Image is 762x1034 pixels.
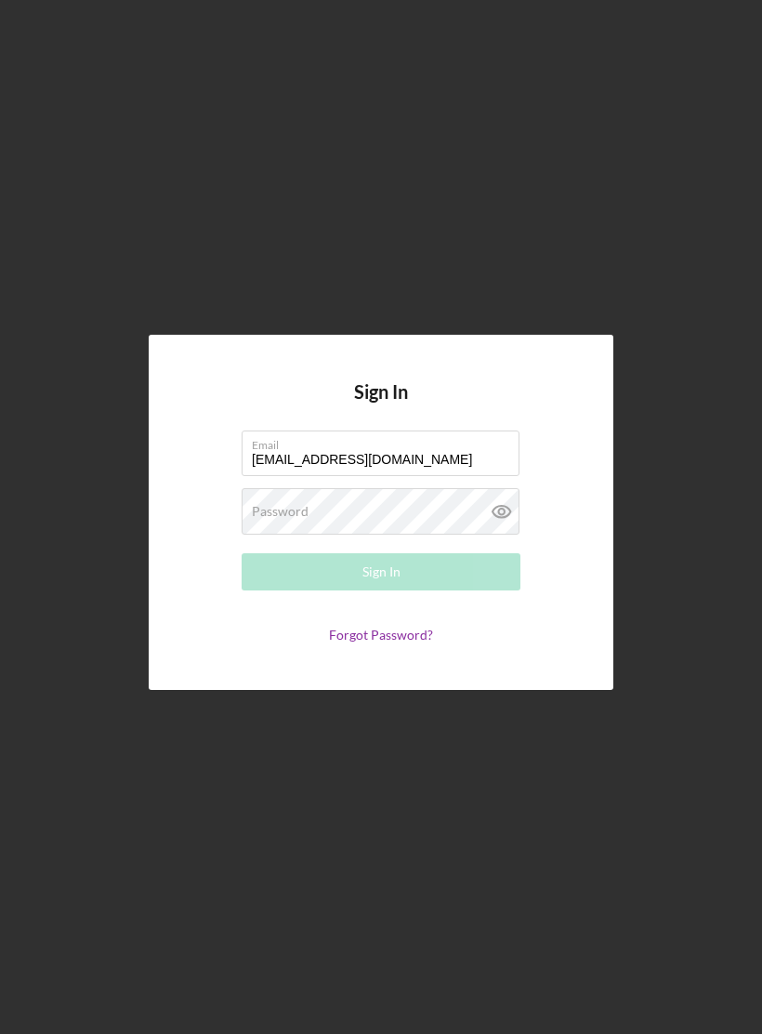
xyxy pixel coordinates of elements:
button: Sign In [242,553,520,590]
a: Forgot Password? [329,627,433,643]
label: Email [252,431,519,452]
label: Password [252,504,309,519]
div: Sign In [362,553,401,590]
h4: Sign In [354,381,408,431]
